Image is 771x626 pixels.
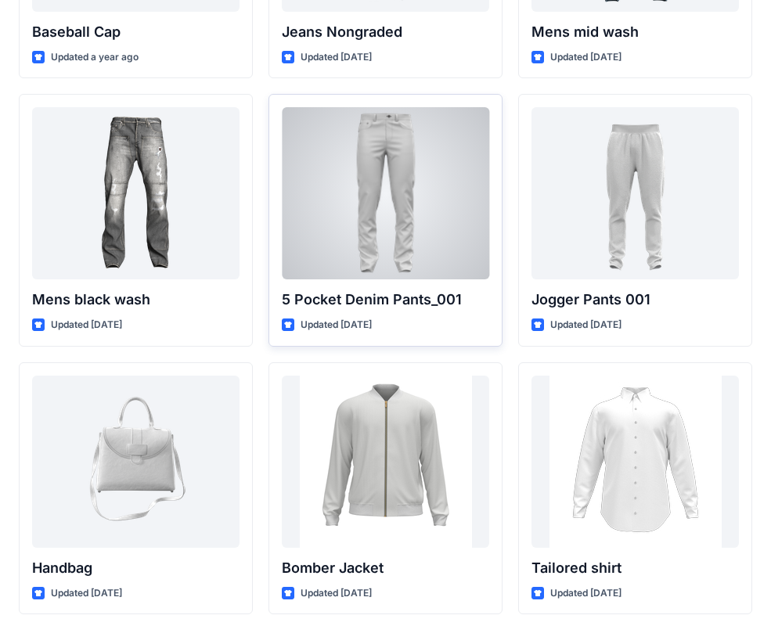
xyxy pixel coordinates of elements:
[550,317,621,333] p: Updated [DATE]
[531,557,739,579] p: Tailored shirt
[51,317,122,333] p: Updated [DATE]
[32,21,240,43] p: Baseball Cap
[282,289,489,311] p: 5 Pocket Denim Pants_001
[301,585,372,602] p: Updated [DATE]
[51,585,122,602] p: Updated [DATE]
[531,21,739,43] p: Mens mid wash
[531,107,739,279] a: Jogger Pants 001
[531,289,739,311] p: Jogger Pants 001
[550,49,621,66] p: Updated [DATE]
[282,376,489,548] a: Bomber Jacket
[531,376,739,548] a: Tailored shirt
[32,376,240,548] a: Handbag
[282,107,489,279] a: 5 Pocket Denim Pants_001
[282,557,489,579] p: Bomber Jacket
[32,107,240,279] a: Mens black wash
[51,49,139,66] p: Updated a year ago
[282,21,489,43] p: Jeans Nongraded
[301,49,372,66] p: Updated [DATE]
[32,557,240,579] p: Handbag
[301,317,372,333] p: Updated [DATE]
[32,289,240,311] p: Mens black wash
[550,585,621,602] p: Updated [DATE]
